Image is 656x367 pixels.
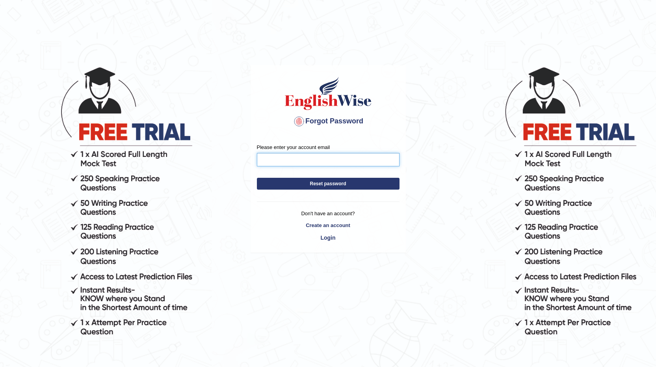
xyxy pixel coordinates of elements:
img: English Wise [283,76,373,111]
label: Please enter your account email [257,143,330,151]
a: Login [257,231,400,244]
p: Don't have an account? [257,210,400,217]
button: Reset password [257,178,400,190]
span: Forgot Password [293,117,363,125]
a: Create an account [257,222,400,229]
